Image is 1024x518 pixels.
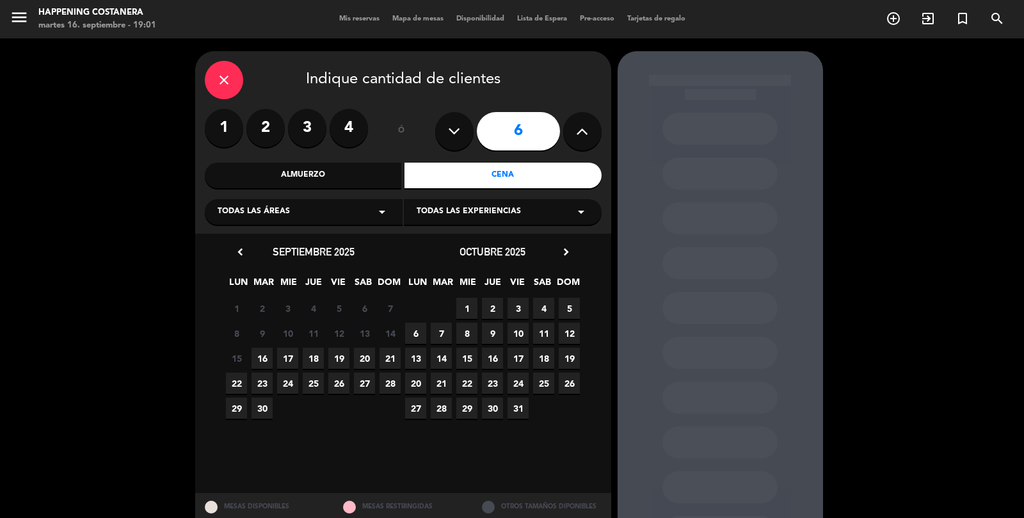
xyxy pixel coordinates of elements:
[277,373,298,394] span: 24
[354,373,375,394] span: 27
[380,348,401,369] span: 21
[381,109,422,154] div: ó
[354,348,375,369] span: 20
[216,72,232,88] i: close
[252,298,273,319] span: 2
[303,348,324,369] span: 18
[205,61,602,99] div: Indique cantidad de clientes
[508,323,529,344] span: 10
[559,245,573,259] i: chevron_right
[557,275,578,296] span: DOM
[482,298,503,319] span: 2
[405,348,426,369] span: 13
[10,8,29,27] i: menu
[277,298,298,319] span: 3
[374,204,390,220] i: arrow_drop_down
[456,298,477,319] span: 1
[482,373,503,394] span: 23
[456,323,477,344] span: 8
[573,204,589,220] i: arrow_drop_down
[380,323,401,344] span: 14
[511,15,573,22] span: Lista de Espera
[328,348,349,369] span: 19
[226,398,247,419] span: 29
[303,373,324,394] span: 25
[353,275,374,296] span: SAB
[507,275,528,296] span: VIE
[559,373,580,394] span: 26
[456,348,477,369] span: 15
[330,109,368,147] label: 4
[228,275,249,296] span: LUN
[234,245,247,259] i: chevron_left
[431,373,452,394] span: 21
[38,19,156,32] div: martes 16. septiembre - 19:01
[277,323,298,344] span: 10
[303,298,324,319] span: 4
[508,398,529,419] span: 31
[482,275,503,296] span: JUE
[450,15,511,22] span: Disponibilidad
[354,323,375,344] span: 13
[456,398,477,419] span: 29
[508,298,529,319] span: 3
[218,206,290,218] span: Todas las áreas
[432,275,453,296] span: MAR
[955,11,970,26] i: turned_in_not
[328,298,349,319] span: 5
[380,298,401,319] span: 7
[328,323,349,344] span: 12
[205,163,402,188] div: Almuerzo
[277,348,298,369] span: 17
[354,298,375,319] span: 6
[482,348,503,369] span: 16
[532,275,553,296] span: SAB
[378,275,399,296] span: DOM
[303,323,324,344] span: 11
[533,323,554,344] span: 11
[989,11,1005,26] i: search
[226,323,247,344] span: 8
[252,348,273,369] span: 16
[252,398,273,419] span: 30
[278,275,299,296] span: MIE
[252,323,273,344] span: 9
[226,373,247,394] span: 22
[288,109,326,147] label: 3
[205,109,243,147] label: 1
[226,298,247,319] span: 1
[431,323,452,344] span: 7
[621,15,692,22] span: Tarjetas de regalo
[431,398,452,419] span: 28
[246,109,285,147] label: 2
[533,348,554,369] span: 18
[457,275,478,296] span: MIE
[303,275,324,296] span: JUE
[328,275,349,296] span: VIE
[482,323,503,344] span: 9
[417,206,521,218] span: Todas las experiencias
[508,348,529,369] span: 17
[482,398,503,419] span: 30
[380,373,401,394] span: 28
[252,373,273,394] span: 23
[407,275,428,296] span: LUN
[226,348,247,369] span: 15
[273,245,355,258] span: septiembre 2025
[460,245,525,258] span: octubre 2025
[559,323,580,344] span: 12
[920,11,936,26] i: exit_to_app
[333,15,386,22] span: Mis reservas
[508,373,529,394] span: 24
[253,275,274,296] span: MAR
[404,163,602,188] div: Cena
[431,348,452,369] span: 14
[405,398,426,419] span: 27
[573,15,621,22] span: Pre-acceso
[886,11,901,26] i: add_circle_outline
[38,6,156,19] div: Happening Costanera
[405,323,426,344] span: 6
[533,373,554,394] span: 25
[559,298,580,319] span: 5
[405,373,426,394] span: 20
